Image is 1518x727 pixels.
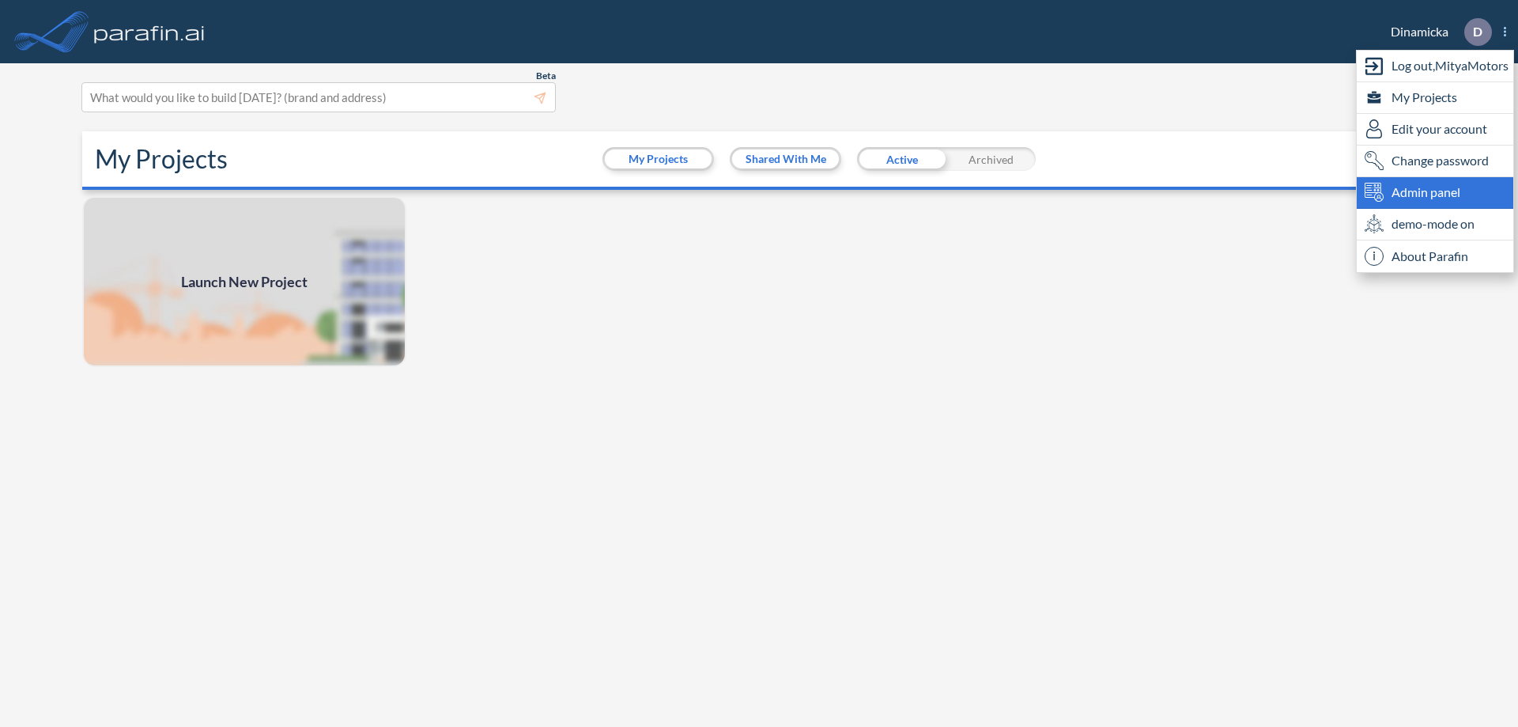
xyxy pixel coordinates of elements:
span: Log out, MityaMotors [1391,56,1509,75]
div: Archived [946,147,1036,171]
div: My Projects [1357,82,1513,114]
span: Admin panel [1391,183,1460,202]
div: Change password [1357,146,1513,177]
span: Edit your account [1391,119,1487,138]
img: logo [91,16,208,47]
span: demo-mode on [1391,214,1475,233]
a: Launch New Project [82,196,406,367]
button: My Projects [605,150,712,168]
div: Log out [1357,51,1513,82]
div: Active [857,147,946,171]
span: i [1365,247,1384,266]
span: Beta [536,70,556,82]
button: Shared With Me [732,150,839,168]
span: Launch New Project [181,271,308,293]
span: My Projects [1391,88,1457,107]
div: demo-mode on [1357,209,1513,240]
span: Change password [1391,151,1489,170]
span: About Parafin [1391,247,1468,266]
img: add [82,196,406,367]
div: Edit user [1357,114,1513,146]
p: D [1473,25,1482,39]
h2: My Projects [95,144,228,174]
div: Dinamicka [1367,18,1506,46]
div: Admin panel [1357,177,1513,209]
div: About Parafin [1357,240,1513,272]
